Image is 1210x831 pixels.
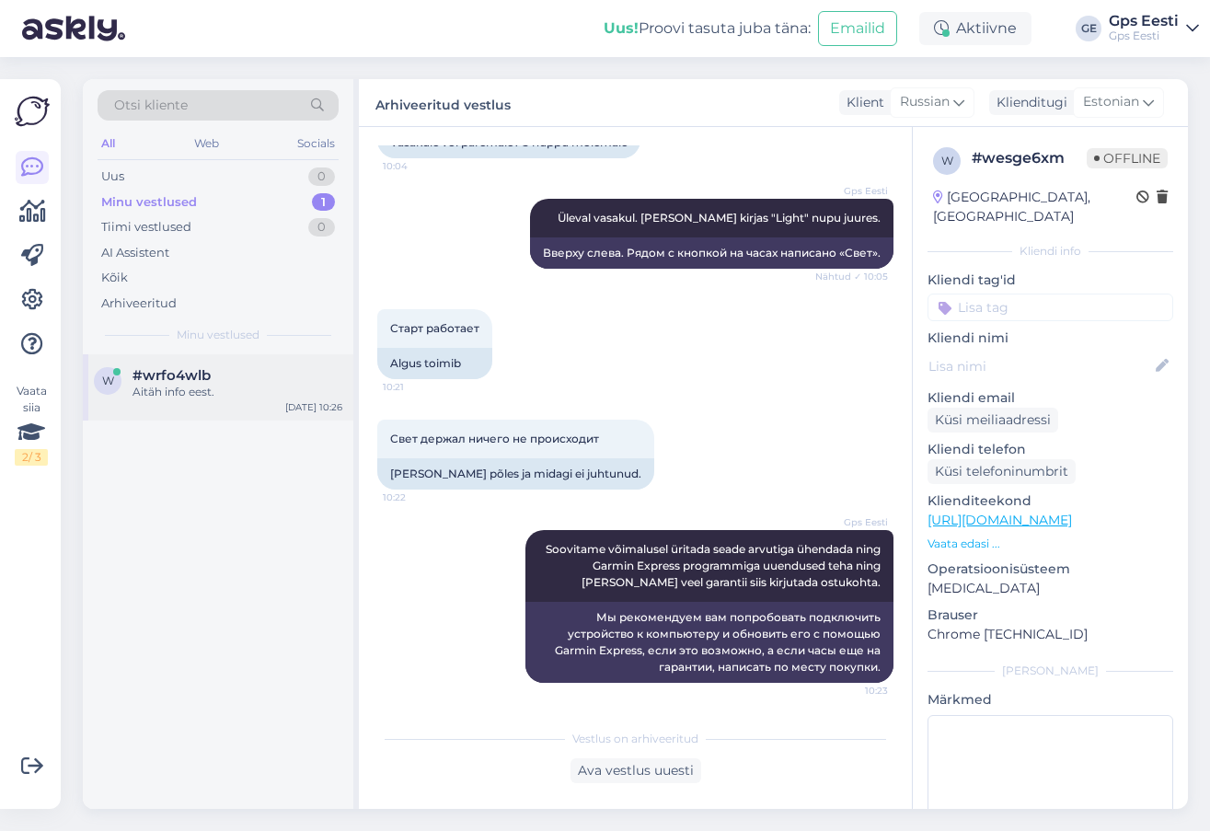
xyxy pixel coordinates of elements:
div: Minu vestlused [101,193,197,212]
div: Мы рекомендуем вам попробовать подключить устройство к компьютеру и обновить его с помощью Garmin... [525,602,893,683]
img: Askly Logo [15,94,50,129]
div: [PERSON_NAME] [928,663,1173,679]
span: Offline [1087,148,1168,168]
div: 1 [312,193,335,212]
div: Algus toimib [377,348,492,379]
p: Kliendi email [928,388,1173,408]
span: 10:04 [383,159,452,173]
p: [MEDICAL_DATA] [928,579,1173,598]
p: Brauser [928,606,1173,625]
div: Küsi meiliaadressi [928,408,1058,433]
a: Gps EestiGps Eesti [1109,14,1199,43]
div: Klient [839,93,884,112]
div: [GEOGRAPHIC_DATA], [GEOGRAPHIC_DATA] [933,188,1136,226]
span: Estonian [1083,92,1139,112]
div: Uus [101,167,124,186]
span: #wrfo4wlb [133,367,211,384]
div: Vaata siia [15,383,48,466]
span: Vestlus on arhiveeritud [572,731,698,747]
div: [DATE] 10:26 [285,400,342,414]
span: Otsi kliente [114,96,188,115]
span: w [941,154,953,167]
div: GE [1076,16,1101,41]
div: 2 / 3 [15,449,48,466]
div: Aktiivne [919,12,1031,45]
p: Kliendi nimi [928,329,1173,348]
b: Uus! [604,19,639,37]
div: Socials [294,132,339,156]
div: Küsi telefoninumbrit [928,459,1076,484]
div: Kõik [101,269,128,287]
span: w [102,374,114,387]
span: Gps Eesti [819,184,888,198]
div: Ava vestlus uuesti [570,758,701,783]
div: 0 [308,167,335,186]
input: Lisa nimi [928,356,1152,376]
span: Russian [900,92,950,112]
div: Вверху слева. Рядом с кнопкой на часах написано «Свет». [530,237,893,269]
div: Gps Eesti [1109,29,1179,43]
p: Klienditeekond [928,491,1173,511]
div: Web [190,132,223,156]
span: Soovitame võimalusel üritada seade arvutiga ühendada ning Garmin Express programmiga uuendused te... [546,542,883,589]
div: # wesge6xm [972,147,1087,169]
p: Kliendi tag'id [928,271,1173,290]
span: Nähtud ✓ 10:05 [815,270,888,283]
div: AI Assistent [101,244,169,262]
div: [PERSON_NAME] põles ja midagi ei juhtunud. [377,458,654,490]
div: Arhiveeritud [101,294,177,313]
span: Старт работает [390,321,479,335]
div: Gps Eesti [1109,14,1179,29]
span: 10:21 [383,380,452,394]
div: Tiimi vestlused [101,218,191,237]
div: Proovi tasuta juba täna: [604,17,811,40]
span: Gps Eesti [819,515,888,529]
p: Chrome [TECHNICAL_ID] [928,625,1173,644]
button: Emailid [818,11,897,46]
div: 0 [308,218,335,237]
span: Свет держал ничего не происходит [390,432,599,445]
a: [URL][DOMAIN_NAME] [928,512,1072,528]
div: Kliendi info [928,243,1173,260]
div: All [98,132,119,156]
label: Arhiveeritud vestlus [375,90,511,115]
span: Üleval vasakul. [PERSON_NAME] kirjas "Light" nupu juures. [558,211,881,225]
p: Kliendi telefon [928,440,1173,459]
span: Minu vestlused [177,327,259,343]
p: Märkmed [928,690,1173,710]
span: 10:23 [819,684,888,698]
p: Vaata edasi ... [928,536,1173,552]
div: Aitäh info eest. [133,384,342,400]
p: Operatsioonisüsteem [928,560,1173,579]
input: Lisa tag [928,294,1173,321]
div: Klienditugi [989,93,1067,112]
span: 10:22 [383,491,452,504]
